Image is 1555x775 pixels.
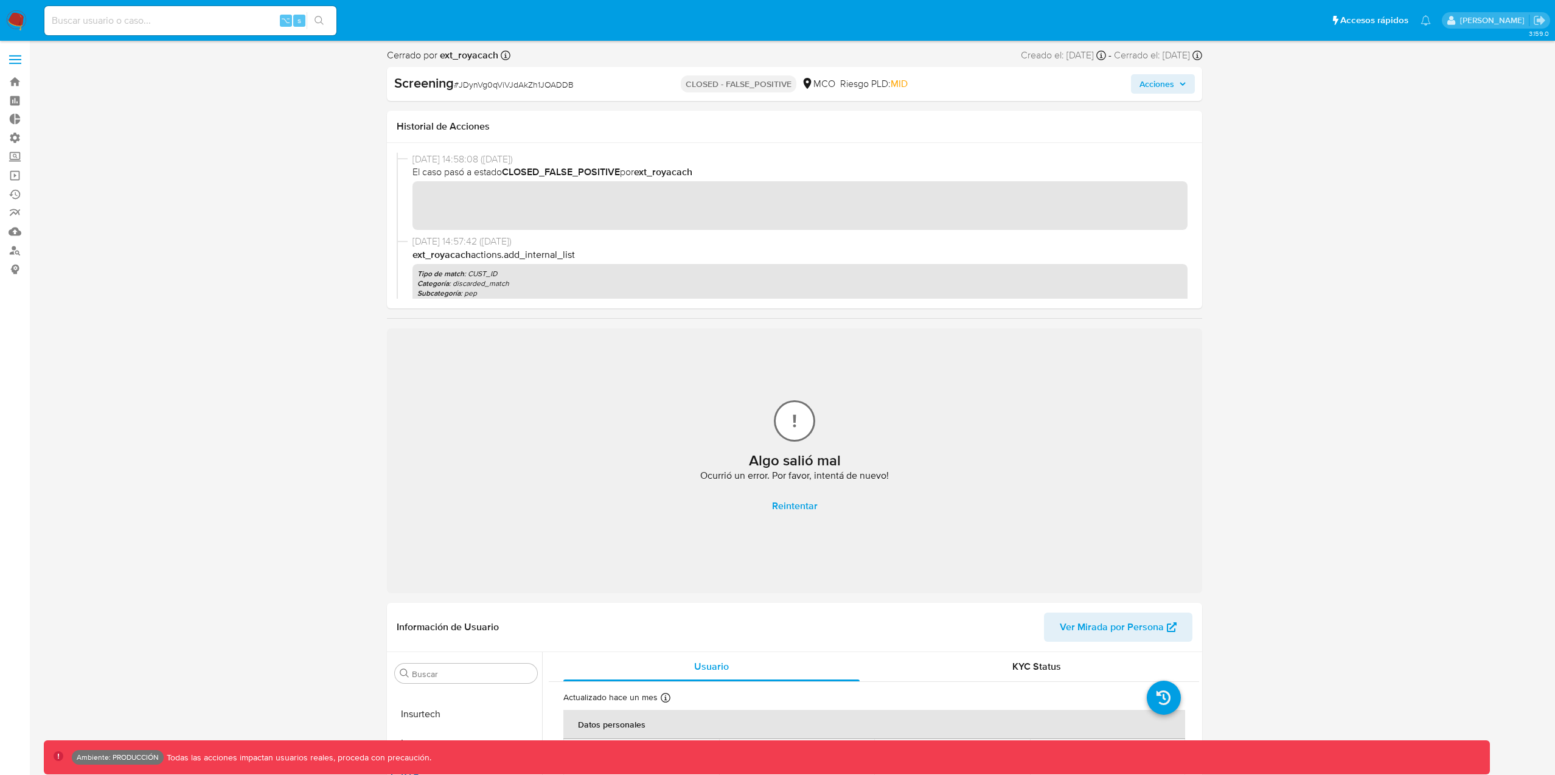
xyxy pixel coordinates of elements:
input: Buscar [412,669,532,679]
button: Buscar [400,669,409,678]
a: Notificaciones [1421,15,1431,26]
span: Acciones [1139,74,1174,94]
span: ⌥ [281,15,290,26]
p: angelamaria.francopatino@mercadolibre.com.co [1460,15,1529,26]
button: Items [390,729,542,758]
button: search-icon [307,12,332,29]
p: Nombre completo : [1045,739,1114,750]
span: Accesos rápidos [1340,14,1408,27]
h1: Información de Usuario [397,621,499,633]
span: - [1108,49,1111,62]
div: Cerrado el: [DATE] [1114,49,1202,62]
span: Cerrado por [387,49,498,62]
p: Ambiente: PRODUCCIÓN [77,755,159,760]
p: CLOSED - FALSE_POSITIVE [681,75,796,92]
span: KYC Status [1012,659,1061,673]
span: Usuario [694,659,729,673]
a: Salir [1533,14,1546,27]
button: Insurtech [390,700,542,729]
b: Screening [394,73,454,92]
button: Acciones [1131,74,1195,94]
span: # JDynVg0qViVJdAkZh1JOADDB [454,78,574,91]
p: Actualizado hace un mes [563,692,658,703]
b: ext_royacach [437,48,498,62]
span: MID [891,77,908,91]
span: Ver Mirada por Persona [1060,613,1164,642]
span: Riesgo PLD: [840,77,908,91]
button: Ver Mirada por Persona [1044,613,1192,642]
p: Todas las acciones impactan usuarios reales, proceda con precaución. [164,752,431,763]
div: Creado el: [DATE] [1021,49,1106,62]
th: Datos personales [563,710,1185,739]
span: s [297,15,301,26]
input: Buscar usuario o caso... [44,13,336,29]
div: MCO [801,77,835,91]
